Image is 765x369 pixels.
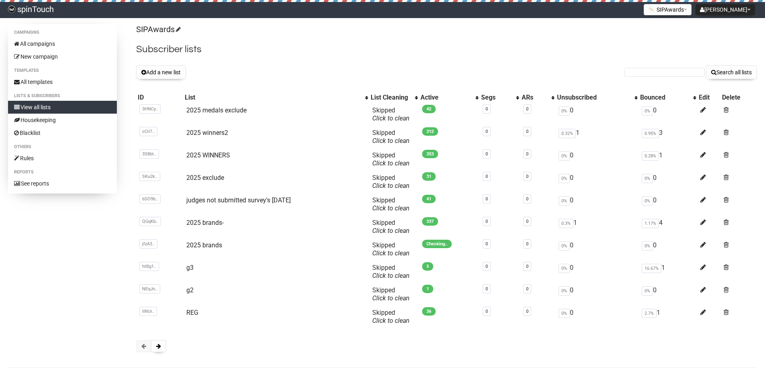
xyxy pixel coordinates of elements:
span: 337 [422,217,438,226]
td: 0 [555,171,638,193]
span: Skipped [372,174,410,190]
span: Skipped [372,151,410,167]
h2: Subscriber lists [136,42,757,57]
span: NEqJn.. [139,284,160,294]
span: Skipped [372,219,410,234]
td: 1 [639,306,697,328]
a: Click to clean [372,272,410,279]
a: View all lists [8,101,117,114]
span: htBg1.. [139,262,159,271]
a: 0 [486,264,488,269]
span: 0% [559,241,570,251]
span: cCiI7.. [139,127,157,136]
span: 3HNCy.. [139,104,161,114]
a: New campaign [8,50,117,63]
span: 0% [642,196,653,206]
span: 0% [642,106,653,116]
button: [PERSON_NAME] [696,4,755,15]
span: 1.17% [642,219,659,228]
td: 0 [555,148,638,171]
div: Active [420,94,471,102]
td: 0 [555,261,638,283]
a: g3 [186,264,194,271]
span: 0% [642,286,653,296]
td: 3 [639,126,697,148]
a: See reports [8,177,117,190]
div: Edit [699,94,719,102]
div: Bounced [640,94,689,102]
a: 0 [526,219,528,224]
a: Click to clean [372,159,410,167]
span: 0% [559,264,570,273]
span: 353 [422,150,438,158]
th: ARs: No sort applied, activate to apply an ascending sort [520,92,556,103]
a: Blacklist [8,126,117,139]
td: 0 [639,171,697,193]
span: 0% [559,174,570,183]
a: 2025 brands [186,241,222,249]
span: IINUr.. [139,307,157,316]
a: 0 [486,174,488,179]
li: Templates [8,66,117,75]
span: 31 [422,172,436,181]
span: Skipped [372,241,410,257]
a: 0 [526,309,528,314]
a: 2025 medals exclude [186,106,247,114]
span: 42 [422,105,436,113]
a: Click to clean [372,249,410,257]
td: 0 [555,283,638,306]
div: Segs [481,94,512,102]
span: Skipped [372,196,410,212]
span: Skipped [372,264,410,279]
span: 0.32% [559,129,576,138]
a: 0 [526,106,528,112]
a: judges not submitted survey's [DATE] [186,196,291,204]
td: 4 [639,216,697,238]
a: All campaigns [8,37,117,50]
span: 0% [642,174,653,183]
span: 0% [559,309,570,318]
td: 0 [639,193,697,216]
div: Delete [722,94,755,102]
a: Click to clean [372,204,410,212]
a: 0 [486,151,488,157]
div: ID [138,94,182,102]
th: Segs: No sort applied, activate to apply an ascending sort [479,92,520,103]
a: g2 [186,286,194,294]
th: Delete: No sort applied, sorting is disabled [720,92,757,103]
th: Unsubscribed: No sort applied, activate to apply an ascending sort [555,92,638,103]
th: Edit: No sort applied, sorting is disabled [697,92,721,103]
a: Click to clean [372,137,410,145]
span: 0.28% [642,151,659,161]
a: 0 [486,129,488,134]
a: Click to clean [372,227,410,234]
span: Skipped [372,309,410,324]
div: List [185,94,361,102]
img: 1.png [648,6,655,12]
a: Housekeeping [8,114,117,126]
td: 1 [555,126,638,148]
a: 2025 brands- [186,219,224,226]
th: Bounced: No sort applied, activate to apply an ascending sort [639,92,697,103]
a: 0 [526,264,528,269]
span: 2.7% [642,309,657,318]
a: Click to clean [372,182,410,190]
a: 2025 winners2 [186,129,228,137]
a: 2025 WINNERS [186,151,230,159]
th: Active: No sort applied, activate to apply an ascending sort [419,92,479,103]
li: Others [8,142,117,152]
span: jfzA3.. [139,239,157,249]
a: 0 [526,151,528,157]
li: Reports [8,167,117,177]
a: 0 [486,106,488,112]
button: Add a new list [136,65,186,79]
a: 0 [486,219,488,224]
a: All templates [8,75,117,88]
img: 03d9c63169347288d6280a623f817d70 [8,6,15,13]
td: 0 [555,103,638,126]
th: List Cleaning: No sort applied, activate to apply an ascending sort [369,92,419,103]
span: 0% [559,151,570,161]
span: SKu2k.. [139,172,160,181]
span: 0.95% [642,129,659,138]
span: 41 [422,195,436,203]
